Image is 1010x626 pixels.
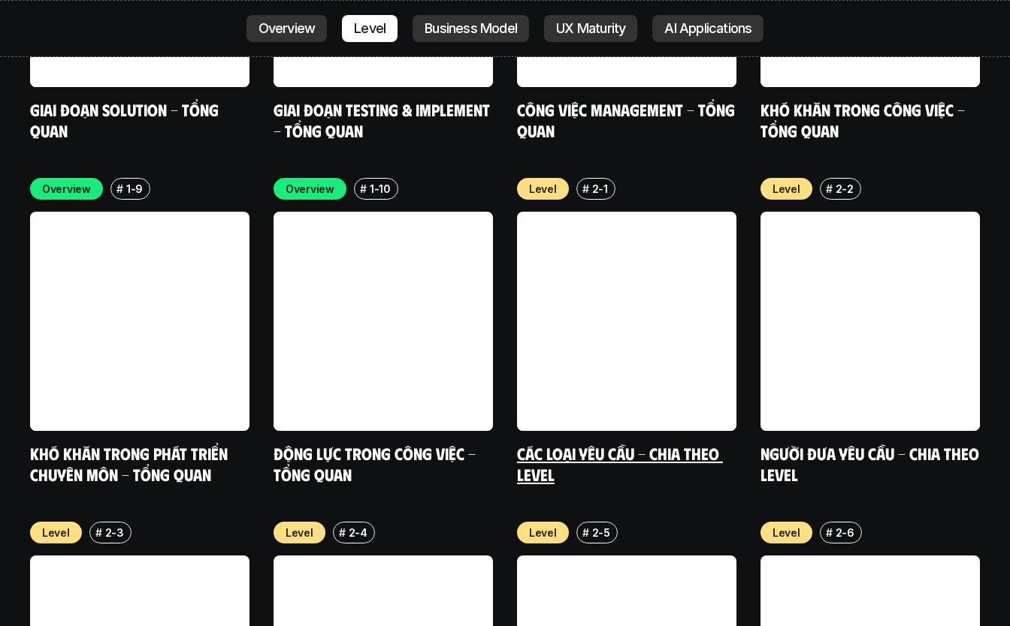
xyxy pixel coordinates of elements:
p: Level [773,181,800,197]
p: Level [286,525,313,540]
p: 2-1 [592,181,608,197]
a: Khó khăn trong phát triển chuyên môn - Tổng quan [30,443,231,484]
a: Khó khăn trong công việc - Tổng quan [761,99,969,140]
p: 2-3 [105,525,124,540]
p: 1-9 [126,181,143,197]
h6: # [95,527,102,538]
h6: # [826,527,833,538]
h6: # [582,183,589,194]
p: 1-10 [370,181,391,197]
p: 2-2 [836,181,854,197]
p: 2-5 [592,525,610,540]
a: Người đưa yêu cầu - Chia theo Level [761,443,983,484]
h6: # [339,527,346,538]
a: Công việc Management - Tổng quan [517,99,739,140]
p: Level [773,525,800,540]
p: Level [529,525,557,540]
h6: # [360,183,367,194]
h6: # [116,183,123,194]
a: Giai đoạn Solution - Tổng quan [30,99,222,140]
a: Giai đoạn Testing & Implement - Tổng quan [274,99,494,140]
p: Overview [259,21,316,36]
p: Overview [286,181,334,197]
p: 2-4 [349,525,367,540]
p: Overview [42,181,91,197]
h6: # [826,183,833,194]
p: 2-6 [836,525,854,540]
a: Động lực trong công việc - Tổng quan [274,443,479,484]
p: Level [42,525,70,540]
p: Level [529,181,557,197]
a: Các loại yêu cầu - Chia theo level [517,443,723,484]
h6: # [582,527,589,538]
